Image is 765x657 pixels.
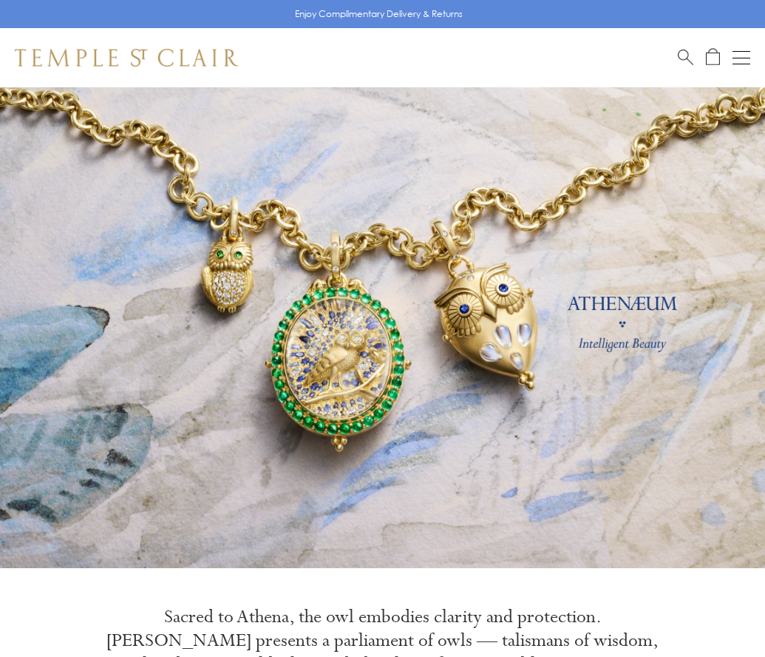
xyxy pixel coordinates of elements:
a: Search [678,48,693,67]
a: Open Shopping Bag [706,48,720,67]
img: Temple St. Clair [15,49,238,67]
p: Enjoy Complimentary Delivery & Returns [295,7,463,21]
button: Open navigation [732,49,750,67]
